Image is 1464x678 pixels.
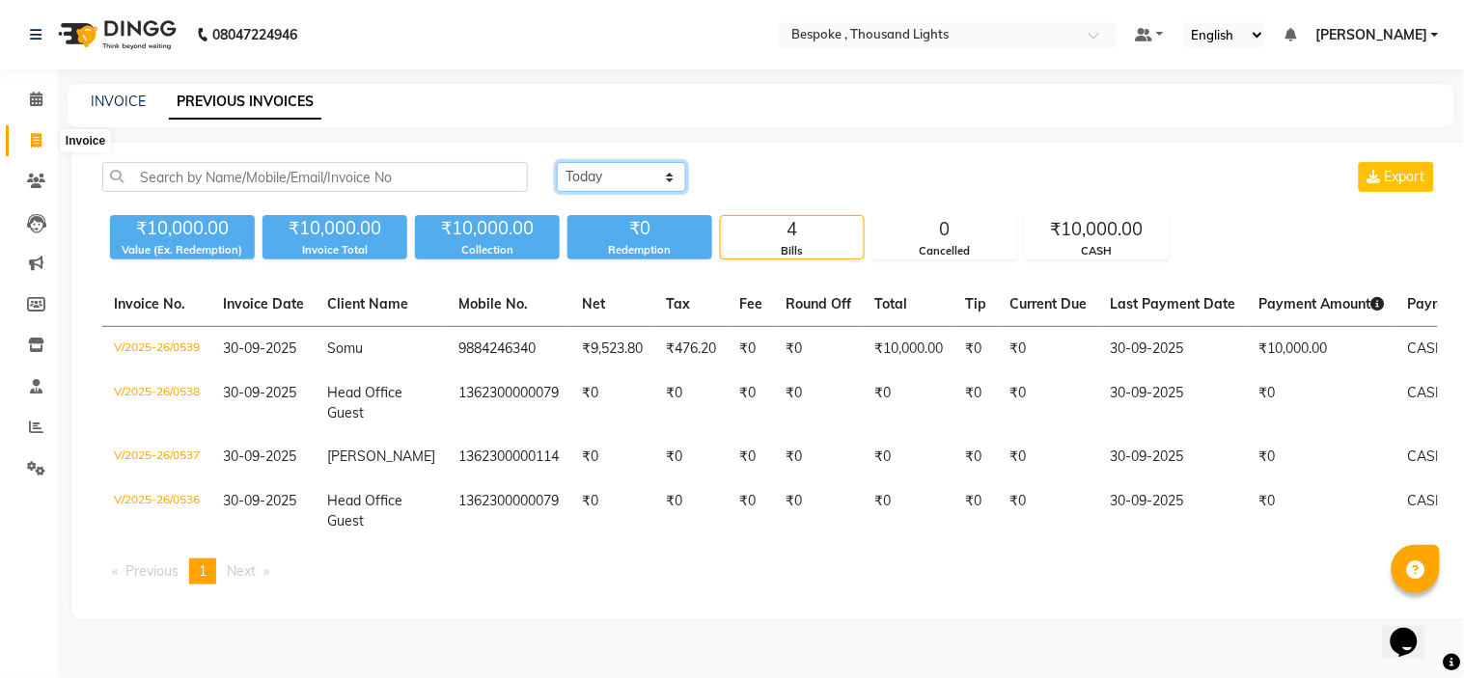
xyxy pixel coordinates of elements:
[999,327,1099,372] td: ₹0
[327,384,402,421] span: Head Office Guest
[447,435,570,479] td: 1362300000114
[567,215,712,242] div: ₹0
[169,85,321,120] a: PREVIOUS INVOICES
[102,162,528,192] input: Search by Name/Mobile/Email/Invoice No
[110,242,255,258] div: Value (Ex. Redemption)
[786,295,851,312] span: Round Off
[774,327,863,372] td: ₹0
[1026,216,1169,243] div: ₹10,000.00
[1359,162,1434,192] button: Export
[262,242,407,258] div: Invoice Total
[1099,371,1248,435] td: 30-09-2025
[721,243,864,259] div: Bills
[728,479,774,543] td: ₹0
[1026,243,1169,259] div: CASH
[728,435,774,479] td: ₹0
[874,295,907,312] span: Total
[223,295,304,312] span: Invoice Date
[1259,295,1385,312] span: Payment Amount
[570,371,654,435] td: ₹0
[873,243,1016,259] div: Cancelled
[774,371,863,435] td: ₹0
[415,242,560,258] div: Collection
[102,327,211,372] td: V/2025-26/0539
[1383,601,1445,659] iframe: chat widget
[567,242,712,258] div: Redemption
[91,93,146,110] a: INVOICE
[1408,492,1447,509] span: CASH
[1099,327,1248,372] td: 30-09-2025
[114,295,185,312] span: Invoice No.
[1248,479,1396,543] td: ₹0
[999,371,1099,435] td: ₹0
[863,371,954,435] td: ₹0
[415,215,560,242] div: ₹10,000.00
[327,447,435,465] span: [PERSON_NAME]
[327,492,402,529] span: Head Office Guest
[1099,479,1248,543] td: 30-09-2025
[582,295,605,312] span: Net
[1248,371,1396,435] td: ₹0
[863,479,954,543] td: ₹0
[654,479,728,543] td: ₹0
[873,216,1016,243] div: 0
[570,435,654,479] td: ₹0
[61,129,110,152] div: Invoice
[863,435,954,479] td: ₹0
[999,479,1099,543] td: ₹0
[774,435,863,479] td: ₹0
[1111,295,1236,312] span: Last Payment Date
[223,492,296,509] span: 30-09-2025
[1248,327,1396,372] td: ₹10,000.00
[739,295,762,312] span: Fee
[999,435,1099,479] td: ₹0
[1315,25,1427,45] span: [PERSON_NAME]
[102,479,211,543] td: V/2025-26/0536
[110,215,255,242] div: ₹10,000.00
[570,327,654,372] td: ₹9,523.80
[327,339,363,357] span: Somu
[223,447,296,465] span: 30-09-2025
[212,8,297,62] b: 08047224946
[49,8,181,62] img: logo
[223,339,296,357] span: 30-09-2025
[654,371,728,435] td: ₹0
[125,562,179,580] span: Previous
[966,295,987,312] span: Tip
[954,435,999,479] td: ₹0
[666,295,690,312] span: Tax
[1408,339,1447,357] span: CASH
[227,562,256,580] span: Next
[954,327,999,372] td: ₹0
[570,479,654,543] td: ₹0
[262,215,407,242] div: ₹10,000.00
[1248,435,1396,479] td: ₹0
[447,479,570,543] td: 1362300000079
[1010,295,1088,312] span: Current Due
[1385,168,1425,185] span: Export
[728,327,774,372] td: ₹0
[102,435,211,479] td: V/2025-26/0537
[199,562,207,580] span: 1
[721,216,864,243] div: 4
[1099,435,1248,479] td: 30-09-2025
[447,371,570,435] td: 1362300000079
[1408,447,1447,465] span: CASH
[654,327,728,372] td: ₹476.20
[1408,384,1447,401] span: CASH
[954,479,999,543] td: ₹0
[728,371,774,435] td: ₹0
[223,384,296,401] span: 30-09-2025
[327,295,408,312] span: Client Name
[654,435,728,479] td: ₹0
[774,479,863,543] td: ₹0
[447,327,570,372] td: 9884246340
[102,558,1438,584] nav: Pagination
[954,371,999,435] td: ₹0
[102,371,211,435] td: V/2025-26/0538
[458,295,528,312] span: Mobile No.
[863,327,954,372] td: ₹10,000.00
